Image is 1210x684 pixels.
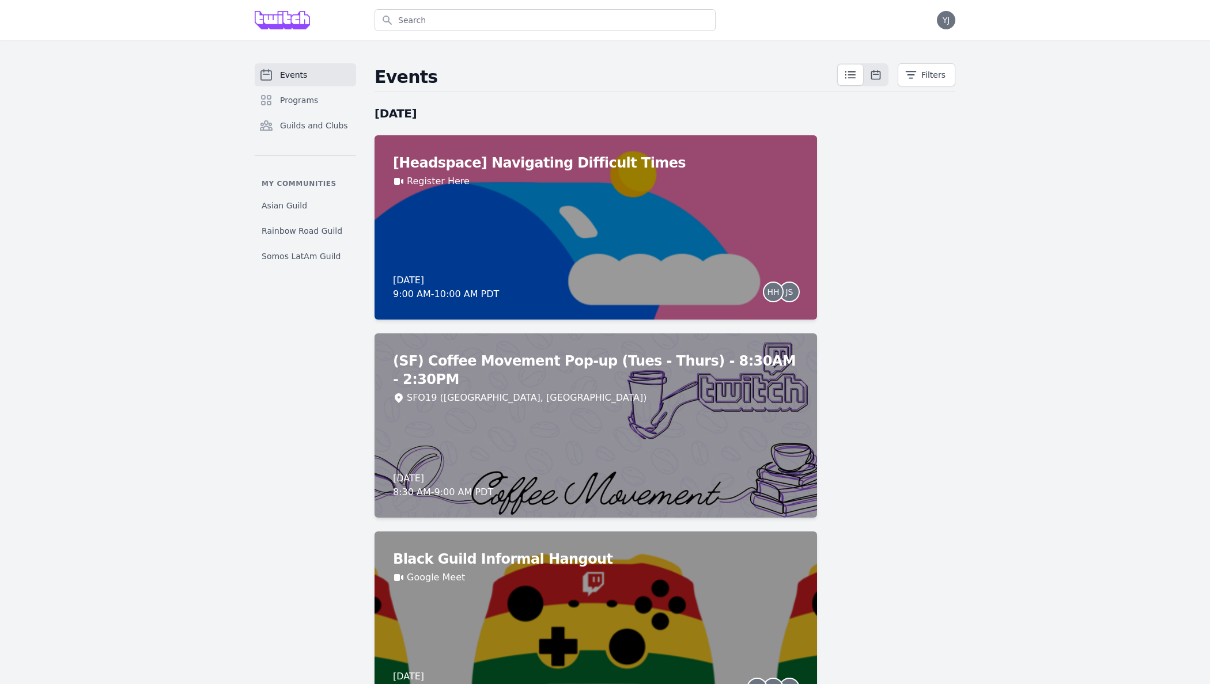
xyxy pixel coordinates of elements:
[375,333,817,518] a: (SF) Coffee Movement Pop-up (Tues - Thurs) - 8:30AM - 2:30PMSFO19 ([GEOGRAPHIC_DATA], [GEOGRAPHIC...
[375,67,837,88] h2: Events
[262,250,341,262] span: Somos LatAm Guild
[255,114,356,137] a: Guilds and Clubs
[375,135,817,320] a: [Headspace] Navigating Difficult TimesRegister Here[DATE]9:00 AM-10:00 AM PDTHHJS
[898,63,955,86] button: Filters
[393,154,799,172] h2: [Headspace] Navigating Difficult Times
[255,195,356,216] a: Asian Guild
[262,200,307,211] span: Asian Guild
[375,105,817,121] h2: [DATE]
[407,174,470,188] a: Register Here
[375,9,716,31] input: Search
[255,179,356,188] p: My communities
[943,16,950,24] span: YJ
[255,246,356,267] a: Somos LatAm Guild
[393,472,493,499] div: [DATE] 8:30 AM - 9:00 AM PDT
[255,63,356,267] nav: Sidebar
[393,352,799,389] h2: (SF) Coffee Movement Pop-up (Tues - Thurs) - 8:30AM - 2:30PM
[407,391,646,405] div: SFO19 ([GEOGRAPHIC_DATA], [GEOGRAPHIC_DATA])
[785,288,793,296] span: JS
[255,11,310,29] img: Grove
[937,11,955,29] button: YJ
[280,120,348,131] span: Guilds and Clubs
[393,550,799,568] h2: Black Guild Informal Hangout
[280,94,318,106] span: Programs
[407,571,465,584] a: Google Meet
[255,221,356,241] a: Rainbow Road Guild
[393,273,499,301] div: [DATE] 9:00 AM - 10:00 AM PDT
[767,288,779,296] span: HH
[255,63,356,86] a: Events
[255,89,356,112] a: Programs
[280,69,307,81] span: Events
[262,225,342,237] span: Rainbow Road Guild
